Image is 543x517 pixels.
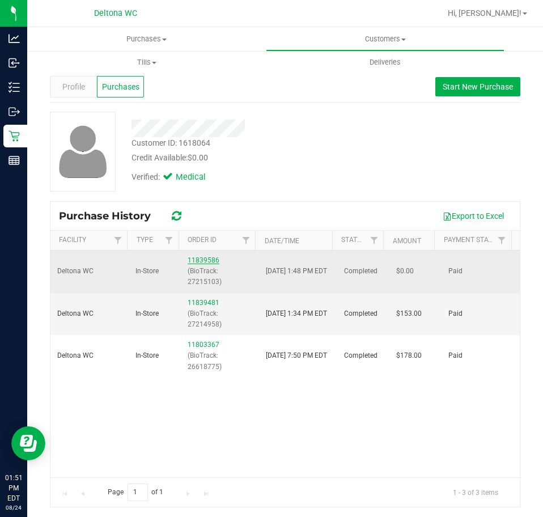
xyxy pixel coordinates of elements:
span: Completed [344,266,377,277]
a: Payment Status [444,236,500,244]
span: Paid [448,350,463,361]
span: In-Store [135,266,159,277]
span: Start New Purchase [443,82,513,91]
inline-svg: Reports [9,155,20,166]
inline-svg: Outbound [9,106,20,117]
span: In-Store [135,308,159,319]
span: $153.00 [396,308,422,319]
span: In-Store [135,350,159,361]
a: Date/Time [265,237,299,245]
a: Purchases [27,27,266,51]
a: Amount [393,237,421,245]
span: [DATE] 1:34 PM EDT [266,308,327,319]
inline-svg: Analytics [9,33,20,44]
div: Verified: [131,171,221,184]
a: Filter [160,231,179,250]
div: Credit Available: [131,152,358,164]
span: Tills [28,57,265,67]
a: Customers [266,27,504,51]
p: 01:51 PM EDT [5,473,22,503]
a: Filter [364,231,383,250]
p: (BioTrack: 27214958) [188,308,252,330]
a: Status [341,236,366,244]
a: Order ID [188,236,217,244]
button: Start New Purchase [435,77,520,96]
span: Deltona WC [57,308,94,319]
a: Filter [108,231,127,250]
inline-svg: Inbound [9,57,20,69]
span: Deltona WC [94,9,137,18]
img: user-icon.png [53,122,113,181]
iframe: Resource center [11,426,45,460]
inline-svg: Retail [9,130,20,142]
a: Facility [59,236,86,244]
span: Deltona WC [57,350,94,361]
a: 11803367 [188,341,219,349]
a: Filter [236,231,255,250]
button: Export to Excel [435,206,511,226]
a: 11839586 [188,256,219,264]
a: Type [137,236,153,244]
p: (BioTrack: 26618775) [188,350,252,372]
inline-svg: Inventory [9,82,20,93]
span: Purchases [102,81,139,93]
span: Deltona WC [57,266,94,277]
a: Tills [27,50,266,74]
span: Page of 1 [98,484,173,501]
span: $0.00 [396,266,414,277]
input: 1 [128,484,148,501]
span: Completed [344,350,377,361]
span: Completed [344,308,377,319]
p: (BioTrack: 27215103) [188,266,252,287]
a: Deliveries [266,50,504,74]
span: $178.00 [396,350,422,361]
p: 08/24 [5,503,22,512]
span: Paid [448,266,463,277]
span: Deliveries [354,57,416,67]
a: 11839481 [188,299,219,307]
span: [DATE] 1:48 PM EDT [266,266,327,277]
span: Medical [176,171,221,184]
span: Profile [62,81,85,93]
div: Customer ID: 1618064 [131,137,210,149]
a: Filter [493,231,511,250]
span: [DATE] 7:50 PM EDT [266,350,327,361]
span: Purchase History [59,210,162,222]
span: $0.00 [188,153,208,162]
span: 1 - 3 of 3 items [444,484,507,501]
span: Paid [448,308,463,319]
span: Customers [266,34,504,44]
span: Hi, [PERSON_NAME]! [448,9,521,18]
span: Purchases [27,34,266,44]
